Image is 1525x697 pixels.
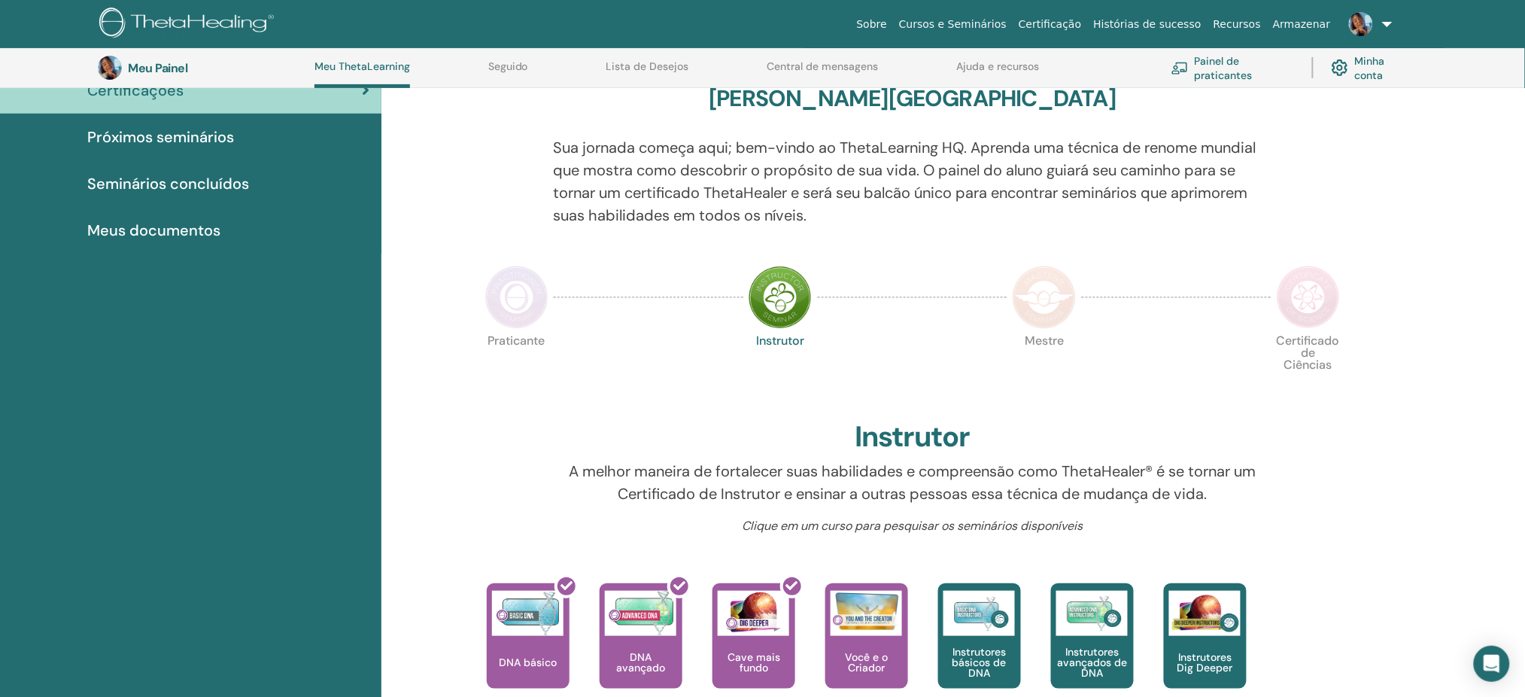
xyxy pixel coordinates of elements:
[87,174,249,193] font: Seminários concluídos
[553,138,1256,225] font: Sua jornada começa aqui; bem-vindo ao ThetaLearning HQ. Aprenda uma técnica de renome mundial que...
[1169,591,1241,636] img: Instrutores Dig Deeper
[855,418,970,455] font: Instrutor
[749,266,812,329] img: Instrutor
[605,591,676,636] img: DNA avançado
[1332,56,1348,80] img: cog.svg
[99,8,279,41] img: logo.png
[128,60,188,76] font: Meu Painel
[1025,333,1064,348] font: Mestre
[98,56,122,80] img: default.jpg
[314,59,410,73] font: Meu ThetaLearning
[492,591,564,636] img: DNA básico
[857,18,887,30] font: Sobre
[943,591,1015,636] img: Instrutores básicos de DNA
[1013,11,1087,38] a: Certificação
[1208,11,1267,38] a: Recursos
[767,60,878,84] a: Central de mensagens
[1088,11,1208,38] a: Histórias de sucesso
[1094,18,1201,30] font: Histórias de sucesso
[956,60,1039,84] a: Ajuda e recursos
[1273,18,1330,30] font: Armazenar
[314,60,410,88] a: Meu ThetaLearning
[485,266,548,329] img: Praticante
[606,60,689,84] a: Lista de Desejos
[1013,266,1076,329] img: Mestre
[1177,650,1233,674] font: Instrutores Dig Deeper
[87,127,234,147] font: Próximos seminários
[606,59,689,73] font: Lista de Desejos
[1332,51,1412,84] a: Minha conta
[956,59,1039,73] font: Ajuda e recursos
[569,461,1256,504] font: A melhor maneira de fortalecer suas habilidades e compreensão como ThetaHealer® é se tornar um Ce...
[87,221,220,240] font: Meus documentos
[1056,591,1128,636] img: Instrutores avançados de DNA
[1171,51,1294,84] a: Painel de praticantes
[1214,18,1261,30] font: Recursos
[718,591,789,636] img: Cave mais fundo
[1474,646,1510,682] div: Open Intercom Messenger
[1277,333,1340,373] font: Certificado de Ciências
[1267,11,1336,38] a: Armazenar
[709,84,1116,113] font: [PERSON_NAME][GEOGRAPHIC_DATA]
[87,81,184,100] font: Certificações
[488,59,528,73] font: Seguido
[767,59,878,73] font: Central de mensagens
[1354,54,1384,82] font: Minha conta
[488,333,545,348] font: Praticante
[756,333,804,348] font: Instrutor
[952,645,1007,680] font: Instrutores básicos de DNA
[488,60,528,84] a: Seguido
[893,11,1013,38] a: Cursos e Seminários
[1019,18,1081,30] font: Certificação
[1171,62,1189,75] img: chalkboard-teacher.svg
[899,18,1007,30] font: Cursos e Seminários
[831,591,902,632] img: Você e o Criador
[845,650,888,674] font: Você e o Criador
[742,518,1083,534] font: Clique em um curso para pesquisar os seminários disponíveis
[1195,54,1253,82] font: Painel de praticantes
[1277,266,1340,329] img: Certificado de Ciências
[1057,645,1127,680] font: Instrutores avançados de DNA
[851,11,893,38] a: Sobre
[1349,12,1373,36] img: default.jpg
